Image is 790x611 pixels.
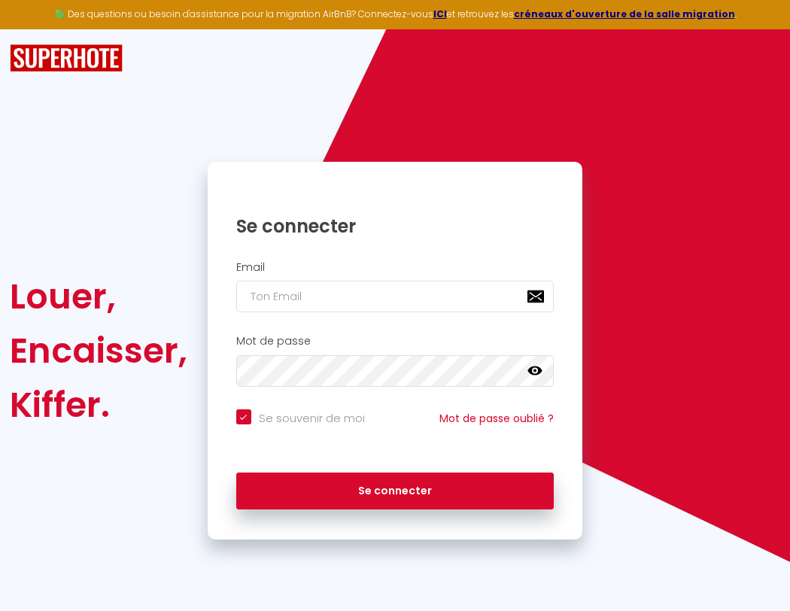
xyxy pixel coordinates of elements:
[236,281,555,312] input: Ton Email
[10,378,187,432] div: Kiffer.
[10,44,123,72] img: SuperHote logo
[236,261,555,274] h2: Email
[10,324,187,378] div: Encaisser,
[10,269,187,324] div: Louer,
[439,411,554,426] a: Mot de passe oublié ?
[236,335,555,348] h2: Mot de passe
[514,8,735,20] a: créneaux d'ouverture de la salle migration
[433,8,447,20] a: ICI
[236,214,555,238] h1: Se connecter
[236,473,555,510] button: Se connecter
